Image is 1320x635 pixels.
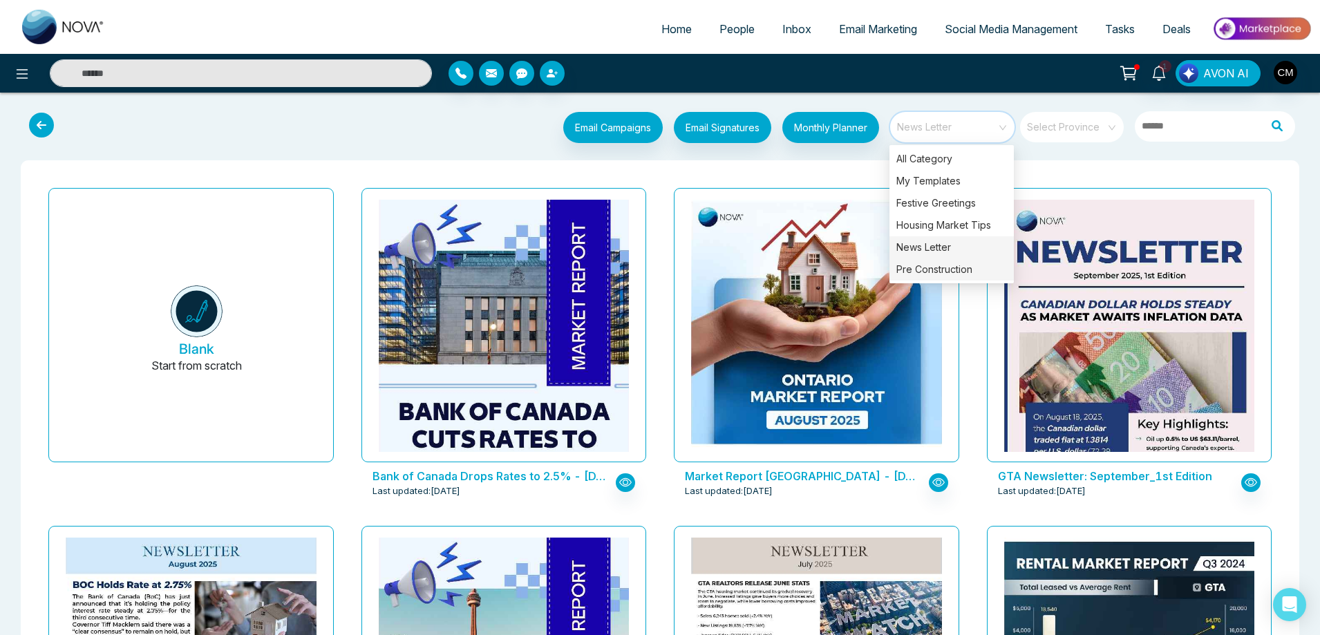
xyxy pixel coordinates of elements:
span: Deals [1162,22,1191,36]
span: Last updated: [DATE] [685,484,773,498]
span: Tasks [1105,22,1135,36]
div: Festive Greetings [889,192,1014,214]
p: Market Report Ontario - August 2025 [685,468,921,484]
img: Nova CRM Logo [22,10,105,44]
div: Open Intercom Messenger [1273,588,1306,621]
img: novacrm [171,285,223,337]
p: GTA Newsletter: September_1st Edition [998,468,1234,484]
a: 1 [1142,60,1176,84]
p: Bank of Canada Drops Rates to 2.5% - Sep 17, 2025 [373,468,609,484]
h5: Blank [179,341,214,357]
a: Monthly Planner [771,112,879,146]
a: Email Marketing [825,16,931,42]
button: BlankStart from scratch [71,200,322,462]
span: Last updated: [DATE] [373,484,460,498]
a: Home [648,16,706,42]
div: News Letter [889,236,1014,258]
a: Email Signatures [663,112,771,146]
a: Inbox [769,16,825,42]
div: My Templates [889,170,1014,192]
span: Inbox [782,22,811,36]
a: Deals [1149,16,1205,42]
span: Home [661,22,692,36]
button: Email Campaigns [563,112,663,143]
a: People [706,16,769,42]
img: Lead Flow [1179,64,1198,83]
a: Social Media Management [931,16,1091,42]
a: Tasks [1091,16,1149,42]
div: All Category [889,148,1014,170]
span: People [719,22,755,36]
p: Start from scratch [151,357,242,390]
button: Monthly Planner [782,112,879,143]
span: Social Media Management [945,22,1077,36]
div: Pre Construction [889,258,1014,281]
img: User Avatar [1274,61,1297,84]
img: Market-place.gif [1211,13,1312,44]
span: Last updated: [DATE] [998,484,1086,498]
span: AVON AI [1203,65,1249,82]
span: Email Marketing [839,22,917,36]
button: Email Signatures [674,112,771,143]
span: 1 [1159,60,1171,73]
span: News Letter [897,117,1010,138]
button: AVON AI [1176,60,1261,86]
div: Housing Market Tips [889,214,1014,236]
a: Email Campaigns [552,120,663,133]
